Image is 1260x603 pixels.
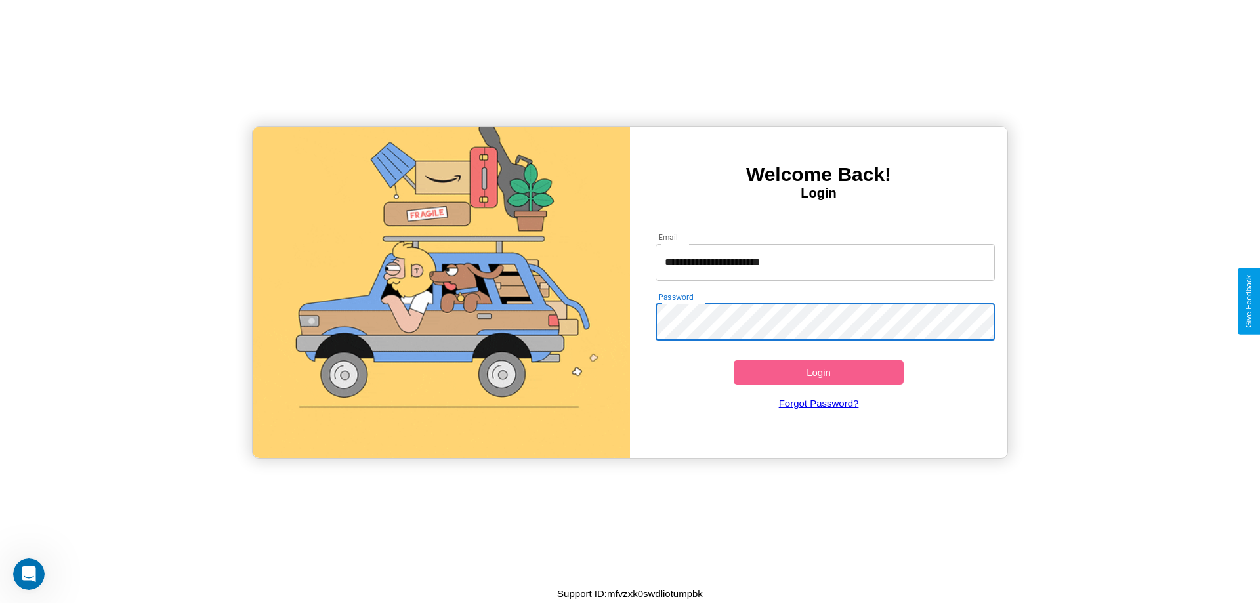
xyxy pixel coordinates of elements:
p: Support ID: mfvzxk0swdliotumpbk [557,585,703,602]
h3: Welcome Back! [630,163,1007,186]
h4: Login [630,186,1007,201]
iframe: Intercom live chat [13,558,45,590]
a: Forgot Password? [649,385,989,422]
button: Login [734,360,904,385]
label: Password [658,291,693,302]
label: Email [658,232,679,243]
div: Give Feedback [1244,275,1253,328]
img: gif [253,127,630,458]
